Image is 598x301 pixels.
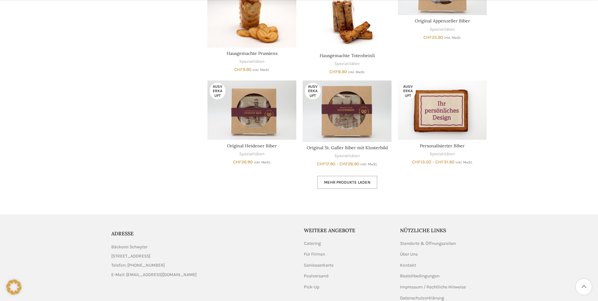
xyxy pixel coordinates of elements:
[423,35,443,40] bdi: 25.90
[400,262,417,269] a: Kontakt
[304,273,329,279] a: Postversand
[420,143,465,149] a: Personalisierter Biber
[334,61,360,67] a: Spezialitäten
[239,151,264,157] a: Spezialitäten
[400,273,440,279] a: Bestellbedingungen
[340,161,359,167] bdi: 26.90
[111,244,148,251] span: Bäckerei Schwyter
[400,284,467,290] a: Impressum / Rechtliche Hinweise
[400,227,487,234] h5: Nützliche Links
[111,230,134,237] span: ADRESSE
[336,161,339,167] span: –
[444,36,461,40] small: inkl. MwSt.
[334,153,360,159] a: Spezialitäten
[304,251,326,257] a: Für Firmen
[360,162,377,166] small: inkl. MwSt.
[233,159,253,165] bdi: 26.90
[210,83,225,99] span: Ausverkauft
[303,80,392,142] a: Original St. Galler Biber mit Klosterbild
[400,240,456,247] a: Standorte & Öffnungszeiten
[324,180,370,185] span: Mehr Produkte laden
[317,161,325,167] span: CHF
[423,35,432,40] span: CHF
[329,69,347,74] bdi: 8.90
[111,253,150,260] span: [STREET_ADDRESS]
[317,161,335,167] bdi: 17.90
[304,262,334,269] a: Geniesserkarte
[415,18,470,24] a: Original Appenzeller Biber
[329,69,338,74] span: CHF
[207,80,296,140] a: Original Heidener Biber
[432,159,434,165] span: –
[576,279,592,295] a: Scroll to top button
[430,151,455,157] a: Spezialitäten
[304,240,322,247] a: Catering
[320,53,375,58] a: Hausgemachte Totenbeinli
[400,83,416,99] span: Ausverkauft
[305,83,321,99] span: Ausverkauft
[111,271,294,278] a: List item link
[412,159,431,165] bdi: 13.50
[348,70,365,74] small: inkl. MwSt.
[398,80,487,140] a: Personalisierter Biber
[304,284,320,290] a: Pick-Up
[435,159,455,165] bdi: 31.90
[254,160,271,164] small: inkl. MwSt.
[430,27,455,32] a: Spezialitäten
[233,159,241,165] span: CHF
[304,227,391,234] h5: Weitere Angebote
[400,251,418,257] a: Über Uns
[234,67,252,72] bdi: 9.90
[253,68,270,72] small: inkl. MwSt.
[227,50,277,56] a: Hausgemachte Prussiens
[340,161,348,167] span: CHF
[317,176,377,189] a: Mehr Produkte laden
[456,160,473,164] small: inkl. MwSt.
[111,262,294,269] a: List item link
[307,145,388,150] a: Original St. Galler Biber mit Klosterbild
[239,59,264,65] a: Spezialitäten
[435,159,444,165] span: CHF
[234,67,243,72] span: CHF
[227,143,277,149] a: Original Heidener Biber
[412,159,421,165] span: CHF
